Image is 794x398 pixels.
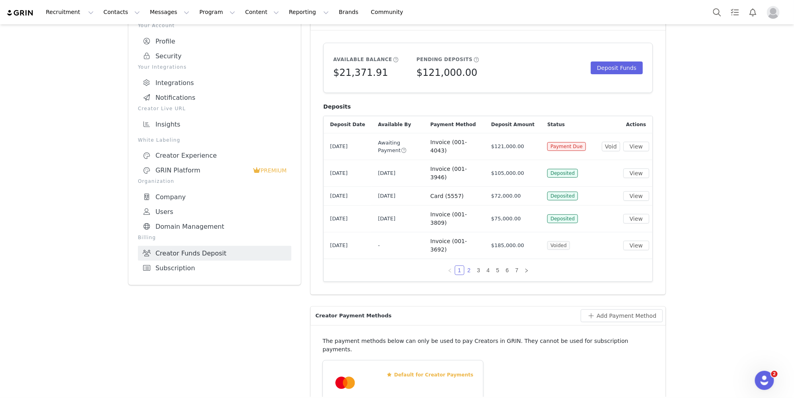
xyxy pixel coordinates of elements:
[547,214,578,223] span: Deposited
[430,139,467,154] span: Invoice (001-4043)
[513,266,521,275] a: 7
[143,166,253,174] div: GRIN Platform
[138,204,291,219] a: Users
[491,169,524,177] span: $105,000.00
[138,190,291,204] a: Company
[41,3,98,21] button: Recruitment
[503,266,512,275] a: 6
[547,192,578,200] span: Deposited
[138,49,291,63] a: Security
[491,121,535,128] span: Deposit Amount
[744,3,762,21] button: Notifications
[623,241,649,250] button: View
[591,61,643,74] button: Deposit Funds
[138,234,291,241] p: Billing
[430,121,476,128] span: Payment Method
[330,143,348,150] span: [DATE]
[547,121,565,128] span: Status
[138,261,291,275] a: Subscription
[138,219,291,234] a: Domain Management
[138,178,291,185] p: Organization
[445,265,455,275] li: Previous Page
[138,22,291,29] p: Your Account
[595,116,652,133] div: Actions
[503,265,512,275] li: 6
[378,121,411,128] span: Available By
[315,312,391,320] span: Creator Payment Methods
[333,56,392,63] h5: Available Balance
[138,63,291,71] p: Your Integrations
[6,9,34,17] img: grin logo
[417,65,478,80] h5: $121,000.00
[394,371,474,378] span: Default for Creator Payments
[493,266,502,275] a: 5
[334,3,366,21] a: Brands
[138,149,291,163] a: Creator Experience
[708,3,726,21] button: Search
[330,192,348,200] span: [DATE]
[547,241,570,250] span: Voided
[378,170,395,176] span: [DATE]
[483,265,493,275] li: 4
[491,192,521,200] span: $72,000.00
[430,193,464,199] span: Card (5557)
[195,3,240,21] button: Program
[762,6,788,19] button: Profile
[726,3,744,21] a: Tasks
[547,169,578,178] span: Deposited
[323,103,653,111] h4: Deposits
[378,216,395,222] span: [DATE]
[448,268,452,273] i: icon: left
[330,242,348,249] span: [DATE]
[138,75,291,90] a: Integrations
[99,3,145,21] button: Contacts
[430,211,467,226] span: Invoice (001-3809)
[465,266,474,275] a: 2
[464,265,474,275] li: 2
[484,266,493,275] a: 4
[430,166,467,180] span: Invoice (001-3946)
[378,140,407,154] span: Awaiting Payment
[330,169,348,177] span: [DATE]
[143,152,287,160] div: Creator Experience
[524,268,529,273] i: icon: right
[623,214,649,224] button: View
[330,215,348,223] span: [DATE]
[493,265,503,275] li: 5
[138,34,291,49] a: Profile
[138,246,291,261] a: Creator Funds Deposit
[333,65,388,80] h5: $21,371.91
[430,238,467,253] span: Invoice (001-3692)
[138,105,291,112] p: Creator Live URL
[240,3,284,21] button: Content
[474,266,483,275] a: 3
[330,121,365,128] span: Deposit Date
[512,265,522,275] li: 7
[284,3,334,21] button: Reporting
[623,168,649,178] button: View
[547,142,586,151] span: Payment Due
[755,371,774,390] iframe: Intercom live chat
[378,242,380,248] span: -
[455,266,464,275] a: 1
[455,265,464,275] li: 1
[771,371,778,377] span: 2
[491,143,524,150] span: $121,000.00
[767,6,780,19] img: placeholder-profile.jpg
[261,167,287,174] span: PREMIUM
[623,191,649,201] button: View
[138,90,291,105] a: Notifications
[138,137,291,144] p: White Labeling
[602,142,620,151] button: Void
[138,163,291,178] a: GRIN Platform PREMIUM
[491,242,524,249] span: $185,000.00
[366,3,412,21] a: Community
[522,265,531,275] li: Next Page
[417,56,473,63] h5: Pending Deposits
[145,3,194,21] button: Messages
[491,215,521,223] span: $75,000.00
[322,337,654,354] p: The payment methods below can only be used to pay Creators in GRIN. They cannot be used for subsc...
[378,193,395,199] span: [DATE]
[623,142,649,151] button: View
